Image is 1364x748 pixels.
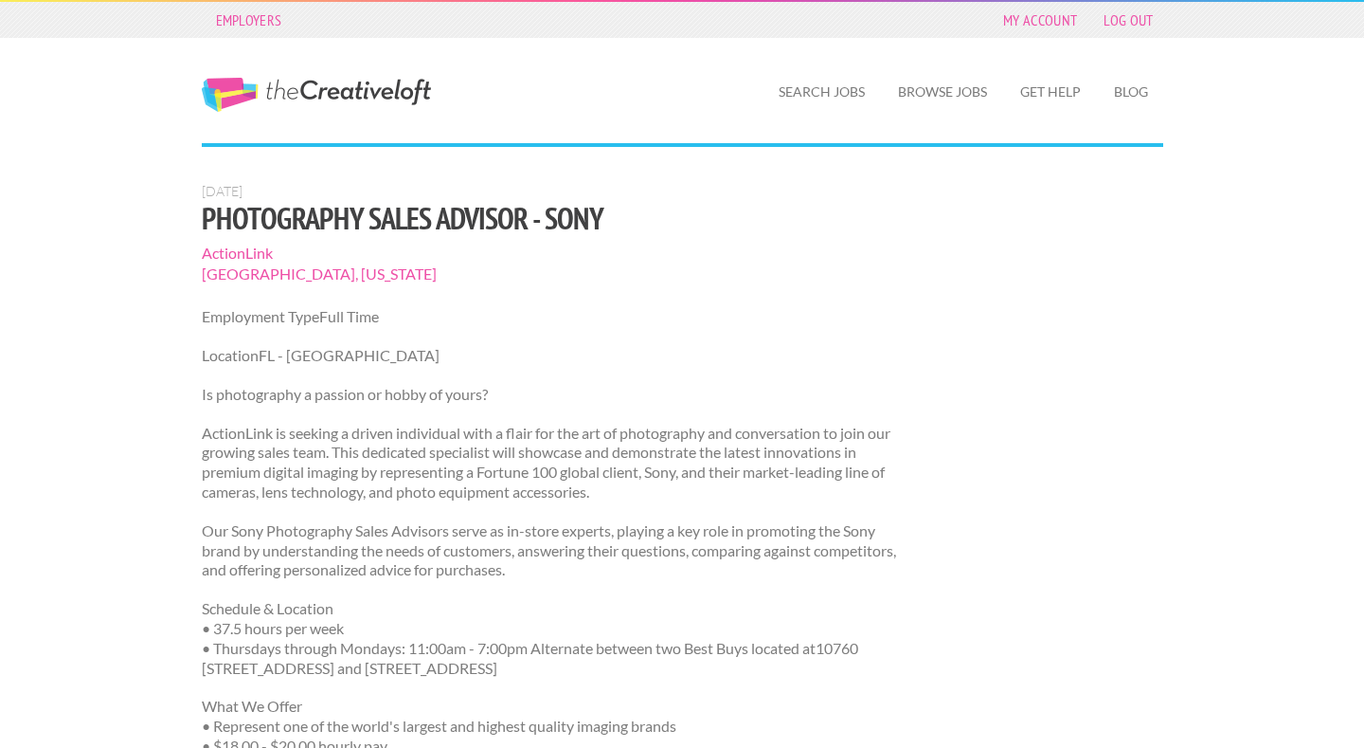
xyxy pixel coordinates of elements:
[202,243,915,264] span: ActionLink
[206,7,292,33] a: Employers
[1094,7,1162,33] a: Log Out
[202,599,915,678] p: Schedule & Location • 37.5 hours per week • Thursdays through Mondays: 11:00am - 7:00pm Alternate...
[1005,70,1096,114] a: Get Help
[202,521,915,580] p: Our Sony Photography Sales Advisors serve as in-store experts, playing a key role in promoting th...
[202,78,431,112] a: The Creative Loft
[202,346,915,366] p: LocationFL - [GEOGRAPHIC_DATA]
[1099,70,1163,114] a: Blog
[994,7,1086,33] a: My Account
[883,70,1002,114] a: Browse Jobs
[202,183,242,199] span: [DATE]
[202,424,915,502] p: ActionLink is seeking a driven individual with a flair for the art of photography and conversatio...
[202,201,915,235] h1: Photography Sales Advisor - Sony
[202,385,915,405] p: Is photography a passion or hobby of yours?
[202,307,915,327] p: Employment TypeFull Time
[763,70,880,114] a: Search Jobs
[202,264,915,284] span: [GEOGRAPHIC_DATA], [US_STATE]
